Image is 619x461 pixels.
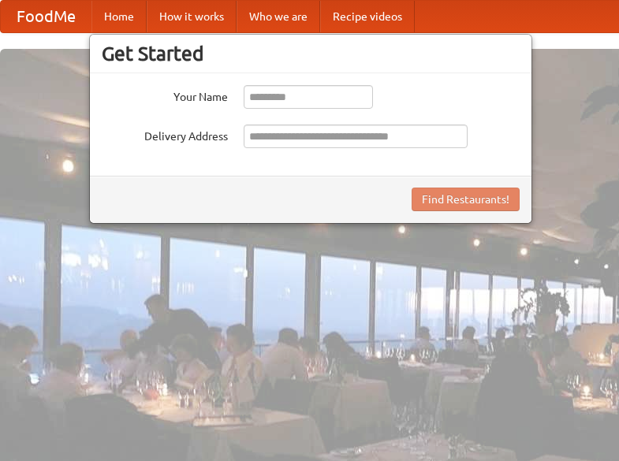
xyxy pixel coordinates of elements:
[237,1,320,32] a: Who we are
[91,1,147,32] a: Home
[320,1,415,32] a: Recipe videos
[147,1,237,32] a: How it works
[412,188,520,211] button: Find Restaurants!
[1,1,91,32] a: FoodMe
[102,125,228,144] label: Delivery Address
[102,85,228,105] label: Your Name
[102,42,520,65] h3: Get Started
